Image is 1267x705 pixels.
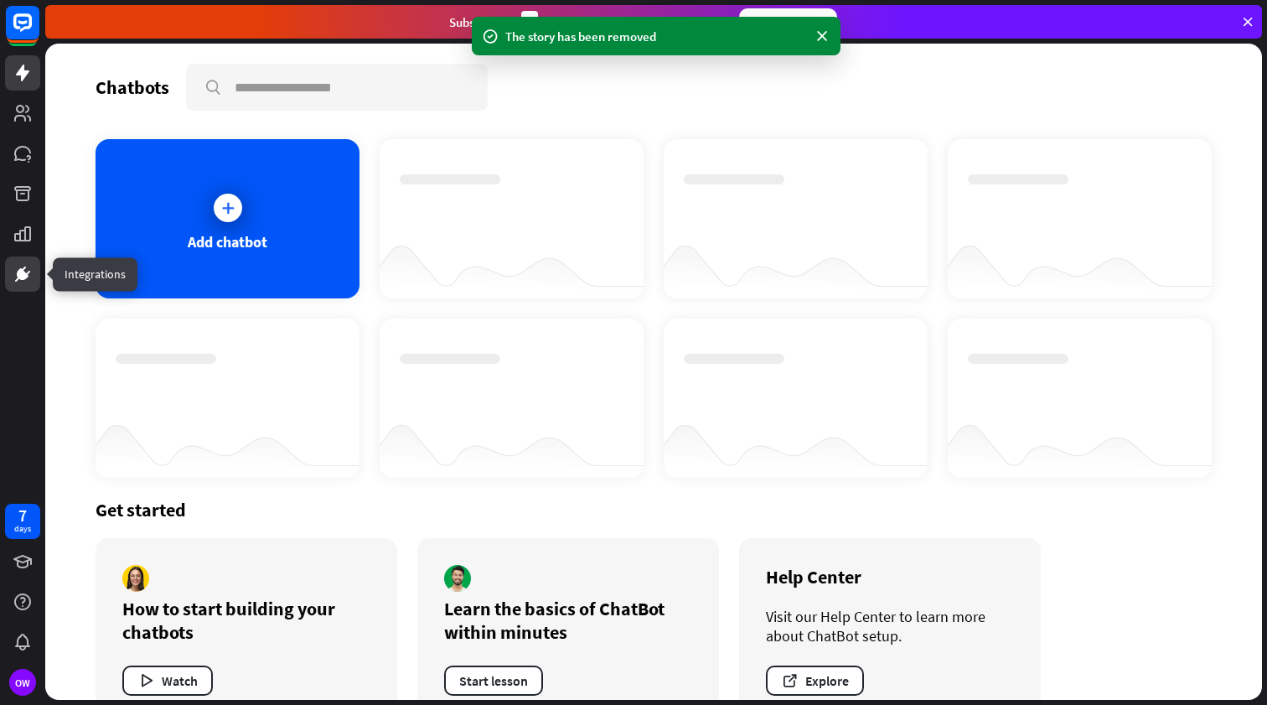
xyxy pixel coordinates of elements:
[444,666,543,696] button: Start lesson
[122,597,370,644] div: How to start building your chatbots
[14,523,31,535] div: days
[505,28,807,45] div: The story has been removed
[521,11,538,34] div: 3
[5,504,40,539] a: 7 days
[122,565,149,592] img: author
[449,11,726,34] div: Subscribe in days to get your first month for $1
[739,8,837,35] div: Subscribe now
[9,669,36,696] div: OW
[122,666,213,696] button: Watch
[766,607,1014,645] div: Visit our Help Center to learn more about ChatBot setup.
[188,232,267,251] div: Add chatbot
[18,508,27,523] div: 7
[444,565,471,592] img: author
[96,75,169,99] div: Chatbots
[766,666,864,696] button: Explore
[766,565,1014,588] div: Help Center
[13,7,64,57] button: Open LiveChat chat widget
[444,597,692,644] div: Learn the basics of ChatBot within minutes
[96,498,1212,521] div: Get started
